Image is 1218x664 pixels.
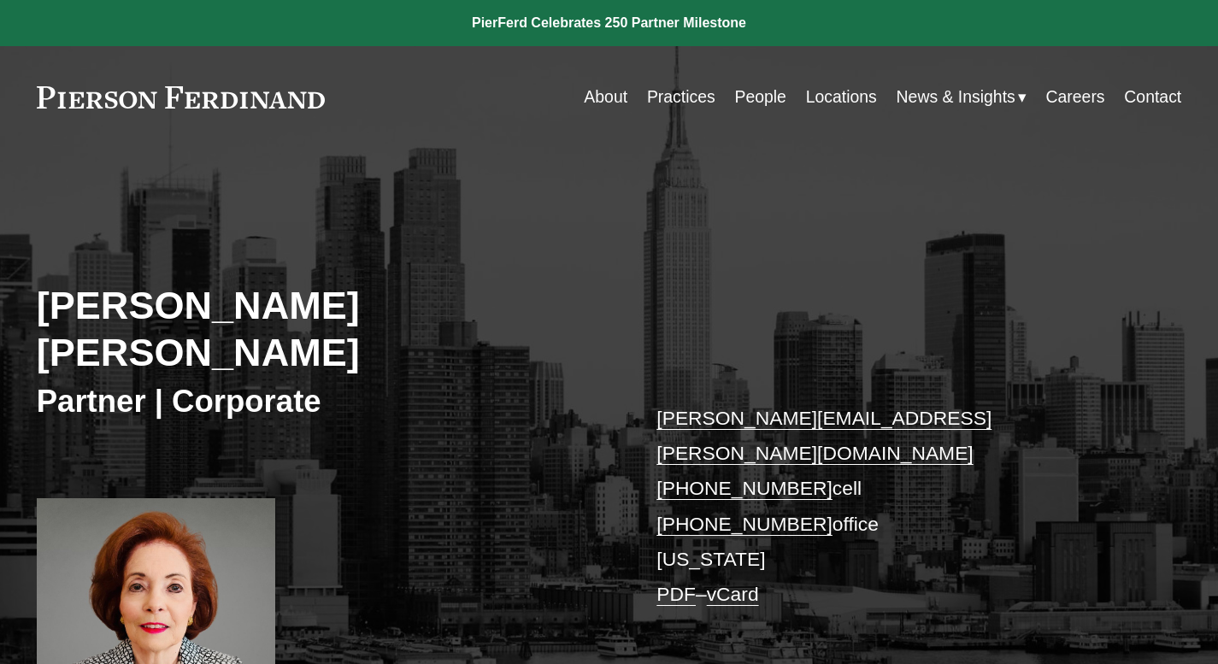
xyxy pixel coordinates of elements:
[37,382,609,420] h3: Partner | Corporate
[1046,80,1105,114] a: Careers
[656,477,833,499] a: [PHONE_NUMBER]
[897,80,1027,114] a: folder dropdown
[647,80,715,114] a: Practices
[806,80,877,114] a: Locations
[897,82,1015,112] span: News & Insights
[37,283,609,376] h2: [PERSON_NAME] [PERSON_NAME]
[707,583,759,605] a: vCard
[656,407,991,464] a: [PERSON_NAME][EMAIL_ADDRESS][PERSON_NAME][DOMAIN_NAME]
[656,513,833,535] a: [PHONE_NUMBER]
[1124,80,1181,114] a: Contact
[656,583,696,605] a: PDF
[734,80,786,114] a: People
[656,401,1133,612] p: cell office [US_STATE] –
[584,80,627,114] a: About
